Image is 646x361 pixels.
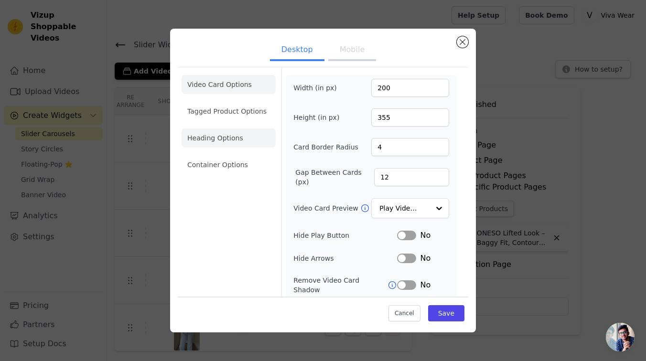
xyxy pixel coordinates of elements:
[293,83,345,93] label: Width (in px)
[270,40,324,61] button: Desktop
[182,128,276,148] li: Heading Options
[420,253,431,264] span: No
[293,231,397,240] label: Hide Play Button
[457,36,468,48] button: Close modal
[420,279,431,291] span: No
[606,323,635,351] a: Open chat
[293,254,397,263] label: Hide Arrows
[388,305,420,321] button: Cancel
[293,142,358,152] label: Card Border Radius
[182,75,276,94] li: Video Card Options
[420,230,431,241] span: No
[428,305,464,321] button: Save
[295,168,374,187] label: Gap Between Cards (px)
[293,113,345,122] label: Height (in px)
[182,155,276,174] li: Container Options
[293,276,388,295] label: Remove Video Card Shadow
[293,203,360,213] label: Video Card Preview
[328,40,376,61] button: Mobile
[182,102,276,121] li: Tagged Product Options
